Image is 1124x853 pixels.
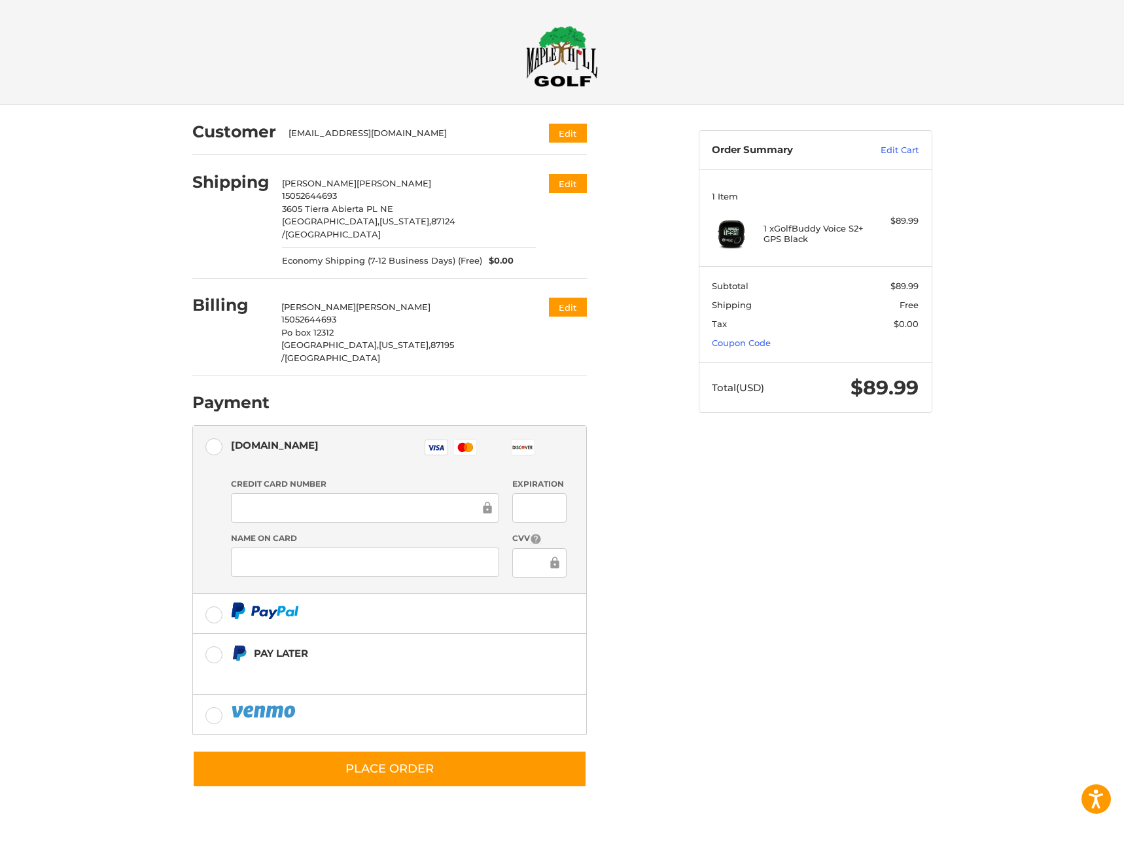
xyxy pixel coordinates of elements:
[281,339,379,350] span: [GEOGRAPHIC_DATA],
[254,642,504,664] div: Pay Later
[549,174,587,193] button: Edit
[1016,818,1124,853] iframe: Google Customer Reviews
[867,215,919,228] div: $89.99
[712,338,771,348] a: Coupon Code
[192,392,270,413] h2: Payment
[282,190,337,201] span: 15052644693
[526,26,598,87] img: Maple Hill Golf
[282,216,455,239] span: 87124 /
[512,478,567,490] label: Expiration
[282,216,379,226] span: [GEOGRAPHIC_DATA],
[231,703,298,720] img: PayPal icon
[13,797,156,840] iframe: Gorgias live chat messenger
[356,302,430,312] span: [PERSON_NAME]
[852,144,919,157] a: Edit Cart
[712,319,727,329] span: Tax
[231,602,299,619] img: PayPal icon
[851,375,919,400] span: $89.99
[379,339,430,350] span: [US_STATE],
[894,319,919,329] span: $0.00
[289,127,523,140] div: [EMAIL_ADDRESS][DOMAIN_NAME]
[231,478,499,490] label: Credit Card Number
[192,122,276,142] h2: Customer
[192,295,269,315] h2: Billing
[890,281,919,291] span: $89.99
[231,667,504,678] iframe: PayPal Message 1
[281,339,454,363] span: 87195 /
[712,281,748,291] span: Subtotal
[282,203,393,214] span: 3605 Tierra Abierta PL NE
[282,254,482,268] span: Economy Shipping (7-12 Business Days) (Free)
[379,216,431,226] span: [US_STATE],
[712,381,764,394] span: Total (USD)
[285,229,381,239] span: [GEOGRAPHIC_DATA]
[231,532,499,544] label: Name on Card
[281,314,336,324] span: 15052644693
[764,223,864,245] h4: 1 x GolfBuddy Voice S2+ GPS Black
[712,300,752,310] span: Shipping
[192,750,587,788] button: Place Order
[282,178,357,188] span: [PERSON_NAME]
[281,327,334,338] span: Po box 12312
[482,254,514,268] span: $0.00
[712,191,919,201] h3: 1 Item
[549,124,587,143] button: Edit
[512,532,567,545] label: CVV
[281,302,356,312] span: [PERSON_NAME]
[231,645,247,661] img: Pay Later icon
[549,298,587,317] button: Edit
[231,434,319,456] div: [DOMAIN_NAME]
[357,178,431,188] span: [PERSON_NAME]
[712,144,852,157] h3: Order Summary
[192,172,270,192] h2: Shipping
[285,353,380,363] span: [GEOGRAPHIC_DATA]
[900,300,919,310] span: Free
